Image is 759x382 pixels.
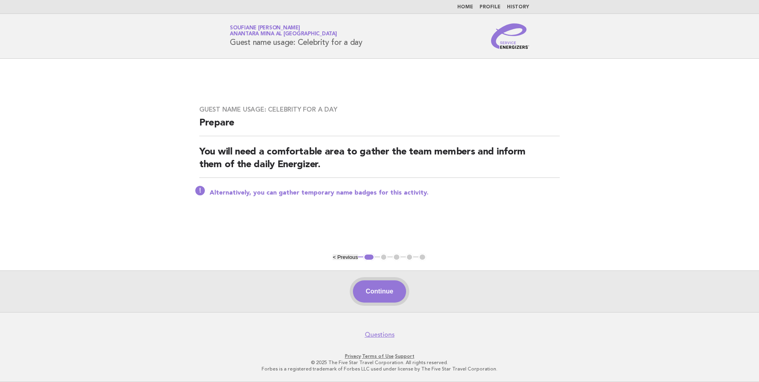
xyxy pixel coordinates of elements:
a: Profile [480,5,501,10]
a: Home [457,5,473,10]
h3: Guest name usage: Celebrity for a day [199,106,560,114]
h2: Prepare [199,117,560,136]
img: Service Energizers [491,23,529,49]
span: Anantara Mina al [GEOGRAPHIC_DATA] [230,32,337,37]
a: Soufiane [PERSON_NAME]Anantara Mina al [GEOGRAPHIC_DATA] [230,25,337,37]
p: Alternatively, you can gather temporary name badges for this activity. [210,189,560,197]
a: Privacy [345,353,361,359]
p: © 2025 The Five Star Travel Corporation. All rights reserved. [137,359,622,366]
button: < Previous [333,254,358,260]
a: Support [395,353,414,359]
button: 1 [363,253,375,261]
a: Questions [365,331,395,339]
a: Terms of Use [362,353,394,359]
p: · · [137,353,622,359]
a: History [507,5,529,10]
p: Forbes is a registered trademark of Forbes LLC used under license by The Five Star Travel Corpora... [137,366,622,372]
button: Continue [353,280,406,303]
h2: You will need a comfortable area to gather the team members and inform them of the daily Energizer. [199,146,560,178]
h1: Guest name usage: Celebrity for a day [230,26,362,46]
